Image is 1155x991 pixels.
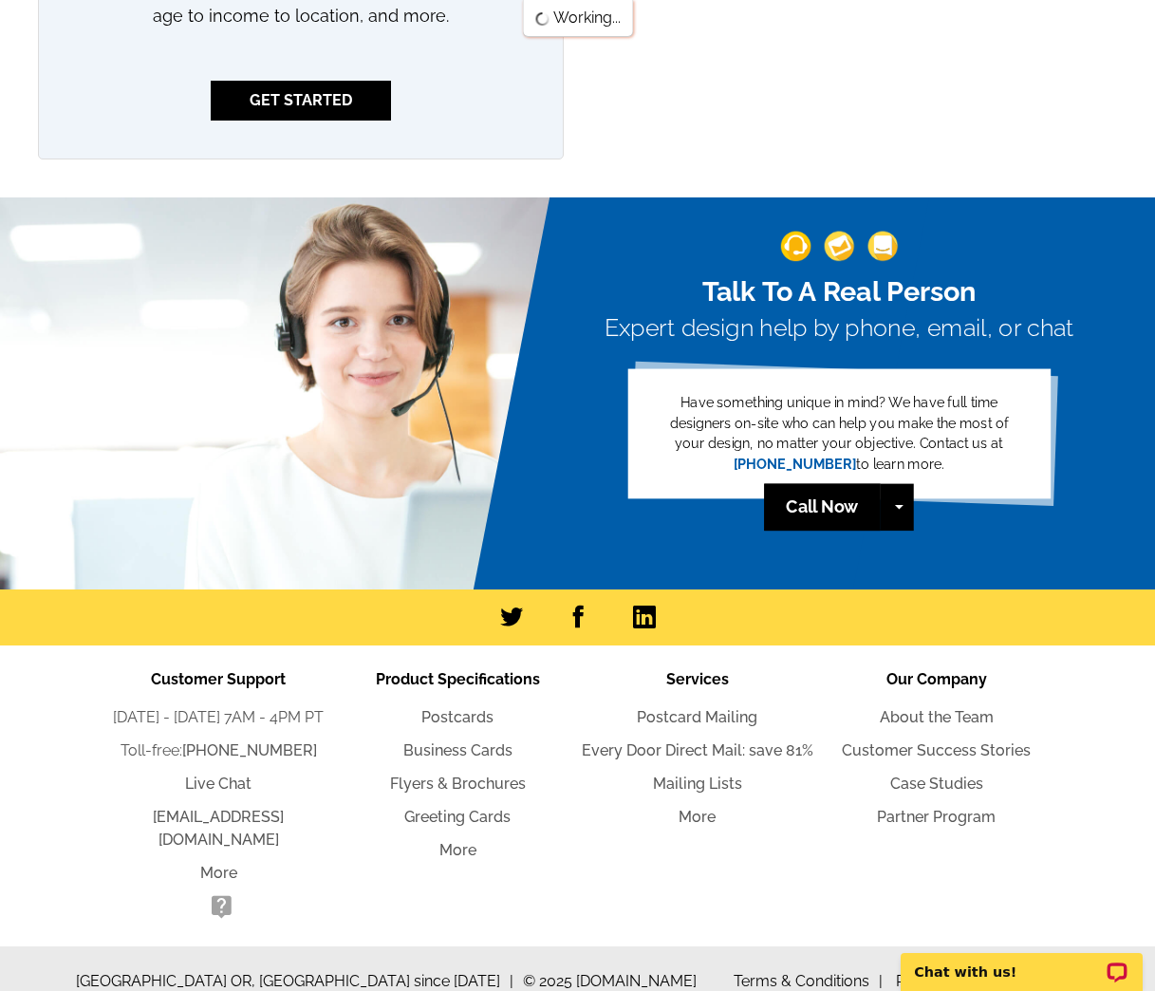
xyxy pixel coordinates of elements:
[886,670,987,688] span: Our Company
[877,808,996,826] a: Partner Program
[890,775,983,793] a: Case Studies
[390,775,526,793] a: Flyers & Brochures
[403,741,512,759] a: Business Cards
[185,775,251,793] a: Live Chat
[421,708,494,726] a: Postcards
[666,670,729,688] span: Services
[151,670,286,688] span: Customer Support
[780,231,810,261] img: support-img-1.png
[153,808,284,849] a: [EMAIL_ADDRESS][DOMAIN_NAME]
[200,864,237,882] a: More
[764,483,880,531] a: Call Now
[582,741,813,759] a: Every Door Direct Mail: save 81%
[653,775,742,793] a: Mailing Lists
[604,314,1073,343] h3: Expert design help by phone, email, or chat
[376,670,540,688] span: Product Specifications
[824,231,854,261] img: support-img-2.png
[888,931,1155,991] iframe: LiveChat chat widget
[439,841,476,859] a: More
[637,708,757,726] a: Postcard Mailing
[211,81,391,121] a: GET STARTED
[99,739,338,762] li: Toll-free:
[867,231,898,261] img: support-img-3_1.png
[534,11,550,27] img: loading...
[734,972,883,990] a: Terms & Conditions
[733,456,856,472] a: [PHONE_NUMBER]
[655,392,1023,474] p: Have something unique in mind? We have full time designers on-site who can help you make the most...
[880,708,994,726] a: About the Team
[182,741,317,759] a: [PHONE_NUMBER]
[404,808,511,826] a: Greeting Cards
[842,741,1031,759] a: Customer Success Stories
[679,808,716,826] a: More
[604,274,1073,308] h2: Talk To A Real Person
[99,706,338,729] li: [DATE] - [DATE] 7AM - 4PM PT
